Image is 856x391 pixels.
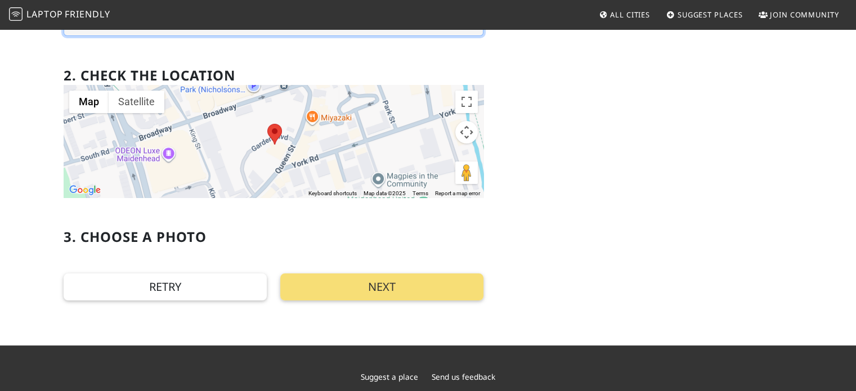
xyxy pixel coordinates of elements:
button: Next [280,273,483,300]
a: Terms [413,190,428,196]
img: Google [66,183,104,197]
span: Join Community [770,10,839,20]
span: All Cities [610,10,650,20]
a: Join Community [754,5,844,25]
h2: 3. Choose a photo [64,229,207,245]
button: Keyboard shortcuts [308,190,357,197]
button: Drag Pegman onto the map to open Street View [455,161,478,184]
a: LaptopFriendly LaptopFriendly [9,5,110,25]
a: Suggest a place [361,371,418,382]
span: Map data ©2025 [364,190,406,196]
span: Laptop [26,8,63,20]
h2: 2. Check the location [64,68,236,84]
img: LaptopFriendly [9,7,23,21]
button: Show satellite imagery [109,91,164,113]
a: Suggest Places [662,5,747,25]
button: Map camera controls [455,121,478,143]
a: Send us feedback [432,371,495,382]
button: Show street map [69,91,109,113]
a: Open this area in Google Maps (opens a new window) [66,183,104,197]
span: Friendly [65,8,110,20]
button: Toggle fullscreen view [455,91,478,113]
a: All Cities [594,5,655,25]
span: Suggest Places [678,10,743,20]
button: Retry [64,273,267,300]
a: Report a map error [435,190,480,196]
